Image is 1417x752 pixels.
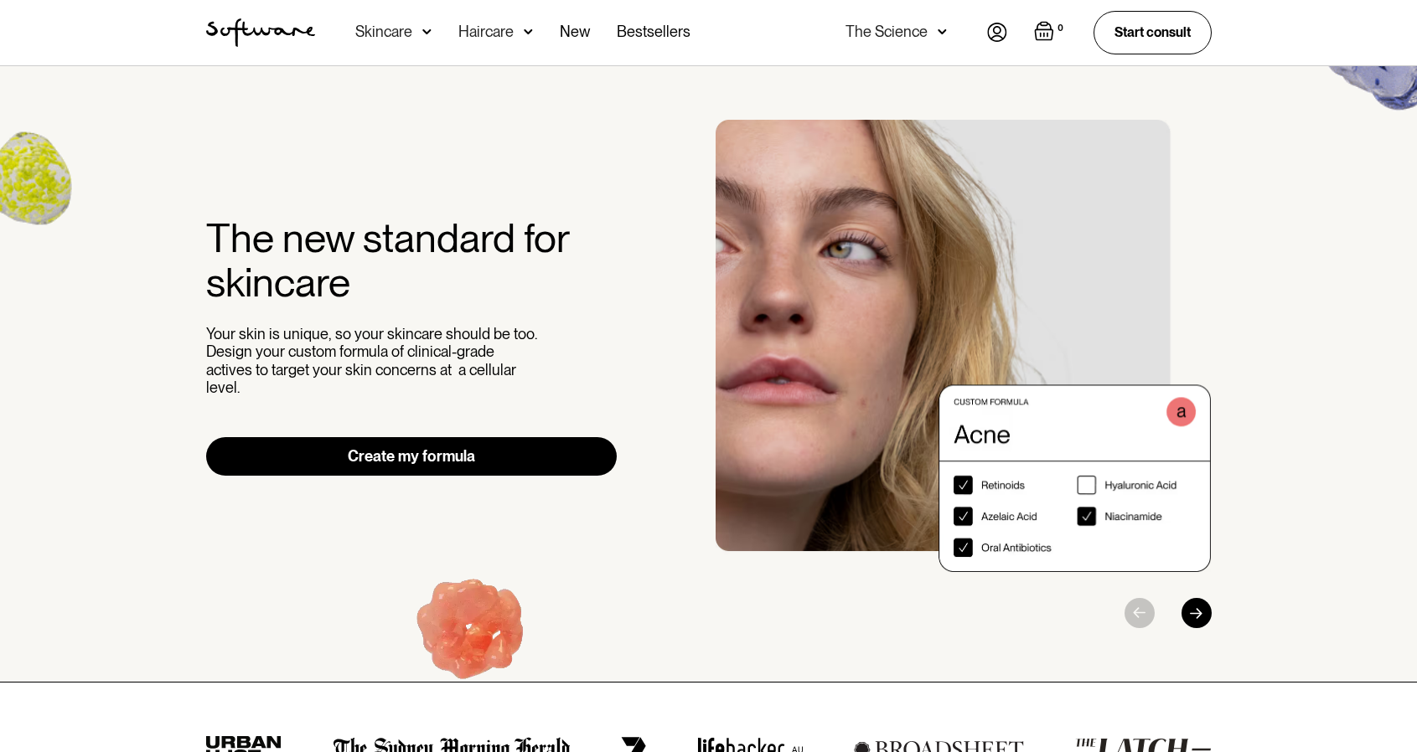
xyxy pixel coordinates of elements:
[458,23,514,40] div: Haircare
[716,120,1212,572] div: 1 / 3
[422,23,432,40] img: arrow down
[1182,598,1212,628] div: Next slide
[206,216,618,305] h2: The new standard for skincare
[206,437,618,476] a: Create my formula
[938,23,947,40] img: arrow down
[355,23,412,40] div: Skincare
[369,533,577,738] img: Hydroquinone (skin lightening agent)
[206,18,315,47] img: Software Logo
[524,23,533,40] img: arrow down
[846,23,928,40] div: The Science
[206,325,541,397] p: Your skin is unique, so your skincare should be too. Design your custom formula of clinical-grade...
[1054,21,1067,36] div: 0
[1034,21,1067,44] a: Open empty cart
[206,18,315,47] a: home
[1094,11,1212,54] a: Start consult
